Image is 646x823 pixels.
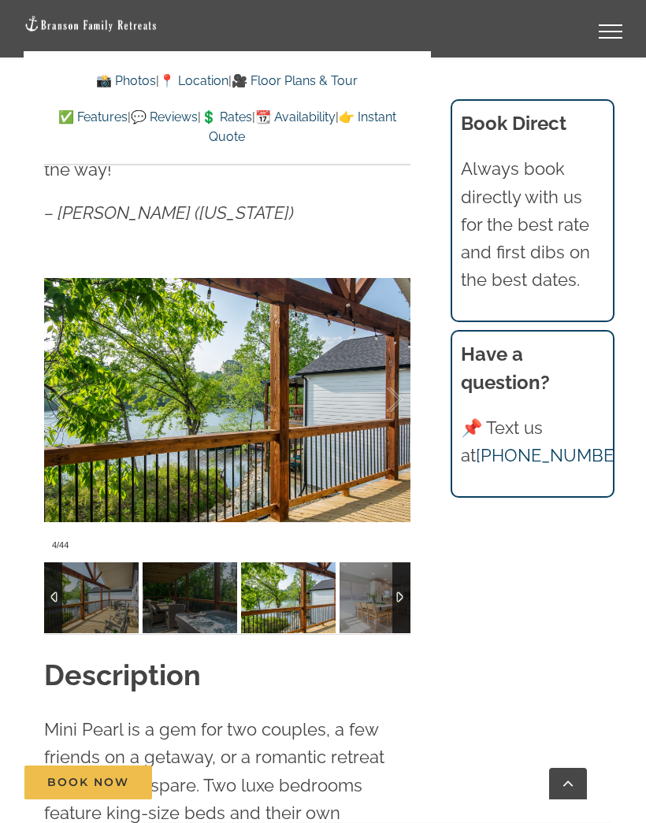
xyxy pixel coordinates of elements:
img: Blue-Pearl-vacation-home-rental-Lake-Taneycomo-2145-scaled.jpg-nggid041566-ngg0dyn-120x90-00f0w01... [44,562,139,633]
h3: Book Direct [461,109,603,138]
em: – [PERSON_NAME] ([US_STATE]) [44,202,294,223]
a: [PHONE_NUMBER] [476,445,629,465]
a: Book Now [24,766,152,799]
p: Always book directly with us for the best rate and first dibs on the best dates. [461,155,603,294]
h3: Have a question? [461,340,603,397]
a: 💲 Rates [201,109,252,124]
strong: Description [44,658,201,691]
a: ✅ Features [58,109,128,124]
span: Book Now [47,776,129,789]
img: Blue-Pearl-vacation-home-rental-Lake-Taneycomo-2146-scaled.jpg-nggid041562-ngg0dyn-120x90-00f0w01... [241,562,336,633]
p: 📌 Text us at [461,414,603,469]
a: 💬 Reviews [131,109,198,124]
p: | | [44,71,410,91]
a: 📍 Location [159,73,228,88]
a: Toggle Menu [579,24,642,39]
img: Blue-Pearl-vacation-home-rental-Lake-Taneycomo-2155-scaled.jpg-nggid041589-ngg0dyn-120x90-00f0w01... [143,562,237,633]
a: 📸 Photos [96,73,156,88]
a: 🎥 Floor Plans & Tour [232,73,358,88]
p: | | | | [44,107,410,147]
a: 📆 Availability [255,109,336,124]
img: Blue-Pearl-vacation-home-rental-Lake-Taneycomo-2071-scaled.jpg-nggid041595-ngg0dyn-120x90-00f0w01... [340,562,434,633]
img: Branson Family Retreats Logo [24,15,158,33]
a: 👉 Instant Quote [209,109,396,145]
